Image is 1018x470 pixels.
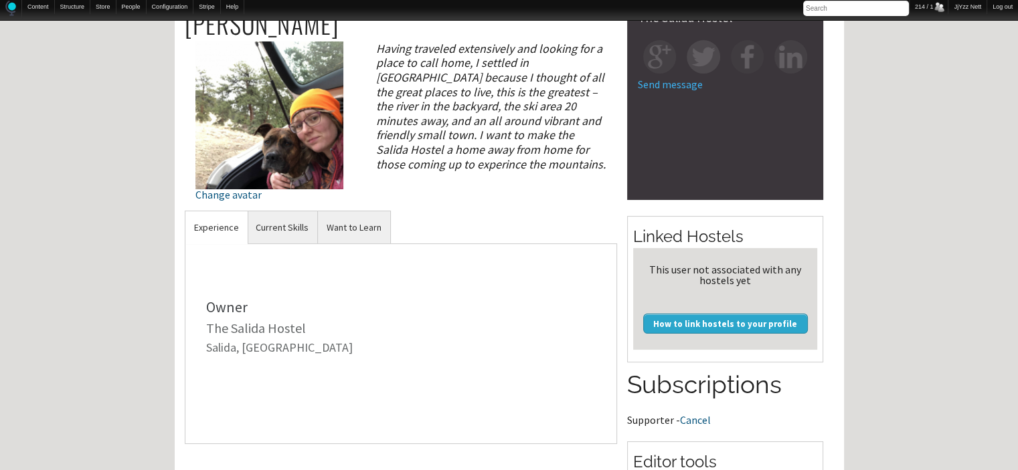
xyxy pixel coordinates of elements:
[627,368,823,402] h2: Subscriptions
[643,40,676,73] img: gp-square.png
[633,225,817,248] h2: Linked Hostels
[731,40,764,73] img: fb-square.png
[195,41,343,189] img: thesalidahostel's picture
[365,41,617,171] div: Having traveled extensively and looking for a place to call home, I settled in [GEOGRAPHIC_DATA] ...
[318,211,390,244] a: Want to Learn
[643,314,808,334] a: How to link hostels to your profile
[206,320,306,336] a: The Salida Hostel
[206,342,596,354] div: Salida, [GEOGRAPHIC_DATA]
[195,189,343,200] div: Change avatar
[627,368,823,425] section: Supporter -
[185,211,248,244] a: Experience
[5,1,16,16] img: Home
[185,10,618,38] h2: [PERSON_NAME]
[774,40,807,73] img: in-square.png
[803,1,909,16] input: Search
[247,211,317,244] a: Current Skills
[680,413,711,427] a: Cancel
[195,107,343,200] a: Change avatar
[639,264,812,285] div: This user not associated with any hostels yet
[206,300,596,314] div: Owner
[687,40,719,73] img: tw-square.png
[638,11,813,24] div: The Salida Hostel
[638,78,703,91] a: Send message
